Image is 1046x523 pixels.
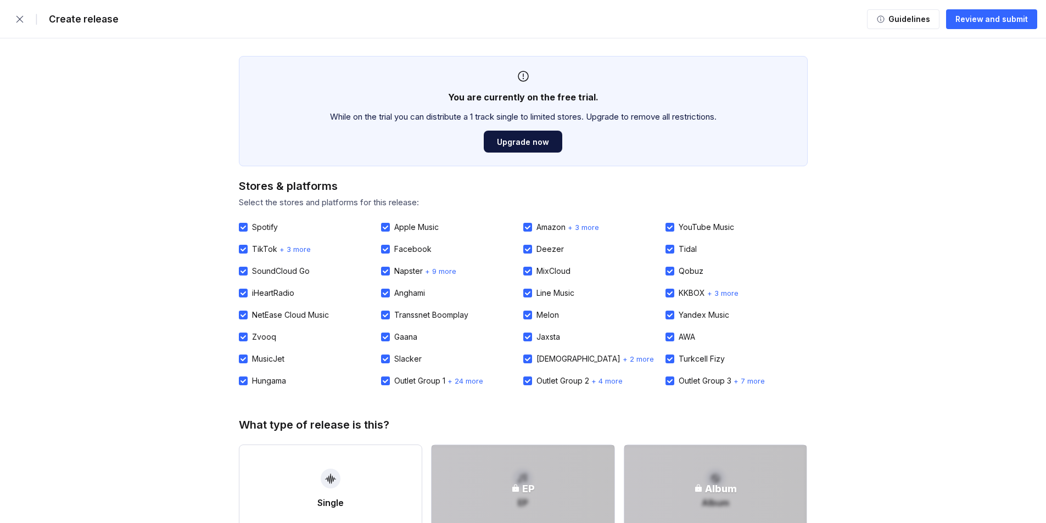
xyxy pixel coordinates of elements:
[252,289,294,297] div: iHeartRadio
[536,376,589,385] div: Outlet Group 2
[42,14,119,25] div: Create release
[279,245,311,254] span: + 3 more
[885,14,930,25] div: Guidelines
[252,267,310,275] div: SoundCloud Go
[867,9,939,29] button: Guidelines
[679,333,695,341] div: AWA
[394,333,417,341] div: Gaana
[394,376,445,385] div: Outlet Group 1
[394,245,432,254] div: Facebook
[239,179,338,193] div: Stores & platforms
[394,289,425,297] div: Anghami
[252,245,277,254] div: TikTok
[425,267,456,275] span: + 9 more
[252,223,278,232] div: Spotify
[955,14,1028,25] div: Review and submit
[522,483,535,494] div: EP
[448,376,483,385] span: + 24 more
[591,376,623,385] span: + 4 more
[679,289,705,297] div: KKBOX
[448,92,598,103] strong: You are currently on the free trial.
[946,9,1037,29] button: Review and submit
[394,355,422,363] div: Slacker
[484,131,562,153] button: Upgrade now
[252,355,284,363] div: MusicJet
[35,14,38,25] div: |
[536,289,574,297] div: Line Music
[536,355,620,363] div: [DEMOGRAPHIC_DATA]
[252,333,276,341] div: Zvooq
[239,197,808,207] div: Select the stores and platforms for this release:
[317,497,344,508] div: Single
[679,267,703,275] div: Qobuz
[497,137,549,147] div: Upgrade now
[394,311,468,319] div: Transsnet Boomplay
[679,223,734,232] div: YouTube Music
[536,311,559,319] div: Melon
[252,311,329,319] div: NetEase Cloud Music
[394,223,439,232] div: Apple Music
[679,245,697,254] div: Tidal
[239,418,389,431] div: What type of release is this?
[707,289,739,297] span: + 3 more
[623,355,654,363] span: + 2 more
[252,376,286,385] div: Hungama
[536,267,570,275] div: MixCloud
[568,223,599,232] span: + 3 more
[705,483,737,494] div: Album
[394,267,423,275] div: Napster
[679,376,731,385] div: Outlet Group 3
[679,311,729,319] div: Yandex Music
[734,376,765,385] span: + 7 more
[536,245,564,254] div: Deezer
[330,111,717,122] div: While on the trial you can distribute a 1 track single to limited stores. Upgrade to remove all r...
[536,223,566,232] div: Amazon
[536,333,560,341] div: Jaxsta
[679,355,725,363] div: Turkcell Fizy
